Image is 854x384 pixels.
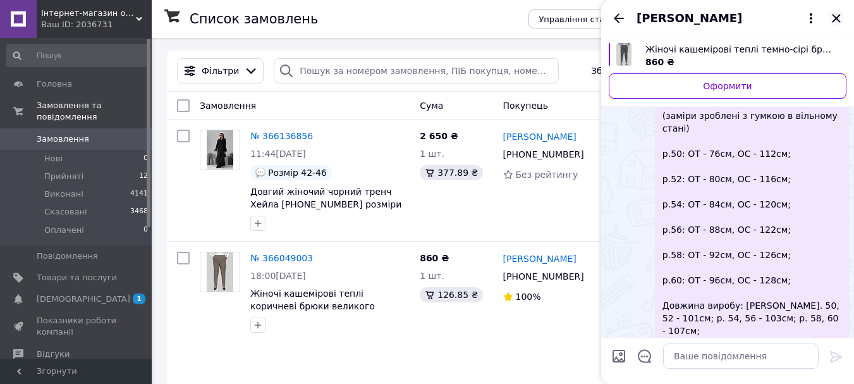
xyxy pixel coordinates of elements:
[250,149,306,159] span: 11:44[DATE]
[44,225,84,236] span: Оплачені
[609,43,846,68] a: Переглянути товар
[200,101,256,111] span: Замовлення
[539,15,635,24] span: Управління статусами
[503,252,576,265] a: [PERSON_NAME]
[200,252,240,292] a: Фото товару
[44,153,63,164] span: Нові
[190,11,318,27] h1: Список замовлень
[503,130,576,143] a: [PERSON_NAME]
[637,348,653,364] button: Відкрити шаблони відповідей
[591,65,683,77] span: Збережені фільтри:
[44,189,83,200] span: Виконані
[207,252,233,292] img: Фото товару
[44,171,83,182] span: Прийняті
[516,292,541,302] span: 100%
[420,253,449,263] span: 860 ₴
[528,9,645,28] button: Управління статусами
[420,131,458,141] span: 2 650 ₴
[645,43,836,56] span: Жіночі кашемірові теплі темно-сірі брюки великого розміру 50 52 54 56 58 60 Міраж
[37,78,72,90] span: Головна
[250,271,306,281] span: 18:00[DATE]
[37,272,117,283] span: Товари та послуги
[41,8,136,19] span: Інтернет-магазин одягу "Варвара"
[501,268,587,285] div: [PHONE_NUMBER]
[662,46,841,362] span: Добрий вечір! Орієнтовні виміри по готовому виробу (заміри зроблені з гумкою в вільному стані) р....
[250,253,313,263] a: № 366049003
[616,43,631,66] img: 6848038575_w100_h100_6848038575.jpg
[143,225,148,236] span: 0
[133,294,145,304] span: 1
[255,168,265,178] img: :speech_balloon:
[268,168,327,178] span: Розмір 42-46
[37,133,89,145] span: Замовлення
[41,19,152,30] div: Ваш ID: 2036731
[143,153,148,164] span: 0
[37,294,130,305] span: [DEMOGRAPHIC_DATA]
[609,73,846,99] a: Оформити
[202,65,239,77] span: Фільтри
[37,315,117,338] span: Показники роботи компанії
[420,101,443,111] span: Cума
[420,287,483,302] div: 126.85 ₴
[420,165,483,180] div: 377.89 ₴
[139,171,148,182] span: 12
[37,349,70,360] span: Відгуки
[37,251,98,262] span: Повідомлення
[130,189,148,200] span: 4141
[501,146,587,163] div: [PHONE_NUMBER]
[516,170,578,180] span: Без рейтингу
[274,58,559,84] input: Пошук за номером замовлення, ПІБ покупця, номером телефону, Email, номером накладної
[6,44,149,67] input: Пошук
[611,11,626,26] button: Назад
[130,206,148,218] span: 3468
[645,57,674,67] span: 860 ₴
[637,10,742,27] span: [PERSON_NAME]
[207,130,233,170] img: Фото товару
[503,101,548,111] span: Покупець
[37,100,152,123] span: Замовлення та повідомлення
[200,130,240,170] a: Фото товару
[250,187,401,209] a: Довгий жіночий чорний тренч Хейла [PHONE_NUMBER] розміри
[250,288,403,324] a: Жіночі кашемірові теплі коричневі брюки великого розміру 50 52 54 56 58 60 Міраж
[829,11,844,26] button: Закрити
[637,10,819,27] button: [PERSON_NAME]
[420,271,444,281] span: 1 шт.
[420,149,444,159] span: 1 шт.
[44,206,87,218] span: Скасовані
[250,131,313,141] a: № 366136856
